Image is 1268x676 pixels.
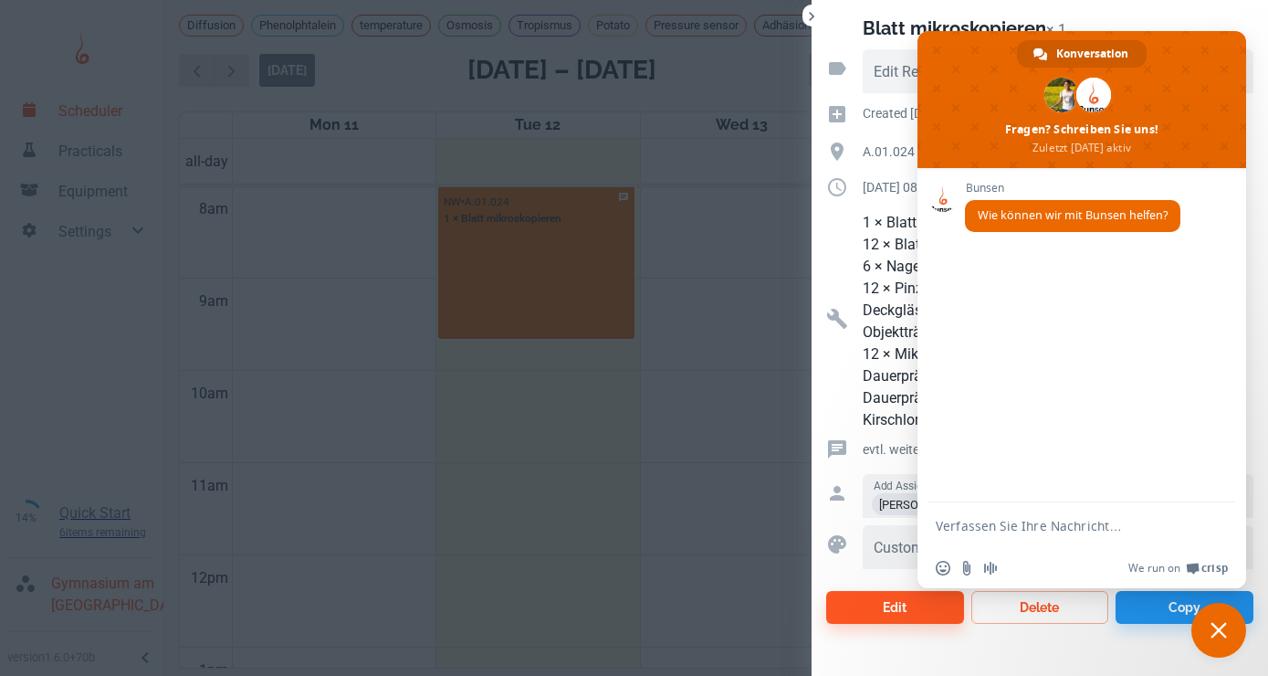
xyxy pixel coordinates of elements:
[872,494,974,515] span: [PERSON_NAME]
[863,322,1253,343] p: Objektträger
[826,308,848,330] svg: Resources
[863,343,1253,365] p: 12 × Mikroskope mit Sucher
[826,176,848,198] svg: Duration
[863,234,1253,256] p: 12 × Blatt frisch Tradescantia
[863,300,1253,322] p: Deckgläser Packung
[863,278,1253,300] p: 12 × Pinzetten, spitz
[826,438,848,460] svg: Reservation comment
[1201,561,1228,576] span: Crisp
[863,177,1253,197] p: [DATE] 08:00 - [DATE] 09:40
[1056,40,1128,68] span: Konversation
[965,182,1180,195] span: Bunsen
[802,7,821,26] button: Close
[1191,603,1246,658] a: Chat schließen
[863,387,1253,409] p: Dauerpräparat Buche Sonnen und Schattenblatt
[936,502,1191,548] textarea: Verfassen Sie Ihre Nachricht…
[863,409,1253,431] p: Kirschlorbeer 4 Zweige
[826,533,848,555] svg: Custom colour
[863,103,1149,123] p: Created [DATE] 22:35:38 (late) by [PERSON_NAME]
[863,439,1253,459] p: evtl. weitere Dauerpräparate vom Blatt
[863,256,1253,278] p: 6 × Nagellack klar
[826,141,848,163] svg: Location
[826,103,848,125] svg: Creation time
[1128,561,1180,576] span: We run on
[863,525,1253,569] div: ​
[863,212,1253,234] p: 1 × Blatt Modell Querschnitt
[936,561,950,576] span: Einen Emoji einfügen
[826,591,964,624] button: Edit
[978,207,1168,223] span: Wie können wir mit Bunsen helfen?
[826,482,848,504] svg: Assigned to
[863,365,1253,387] p: Dauerpräparat Efeu Nr.5
[1046,21,1066,38] p: × 1
[863,142,1253,162] p: A.01.024
[1116,591,1253,624] button: Copy
[983,561,998,576] span: Audionachricht aufzeichnen
[971,591,1109,624] button: Delete
[826,58,848,79] svg: Reservation tags
[872,493,989,515] div: [PERSON_NAME]
[959,561,974,576] span: Datei senden
[874,478,939,493] label: Add Assignee
[863,17,1046,39] h2: Blatt mikroskopieren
